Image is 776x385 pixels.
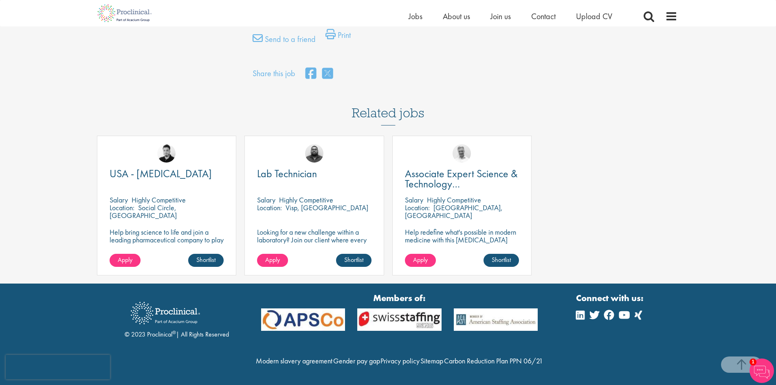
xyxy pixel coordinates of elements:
[132,195,186,205] p: Highly Competitive
[256,356,332,365] a: Modern slavery agreement
[110,195,128,205] span: Salary
[405,254,436,267] a: Apply
[257,228,372,251] p: Looking for a new challenge within a laboratory? Join our client where every experiment brings us...
[279,195,333,205] p: Highly Competitive
[750,359,756,365] span: 1
[257,167,317,180] span: Lab Technician
[157,144,176,163] img: Anderson Maldonado
[286,203,368,212] p: Visp, [GEOGRAPHIC_DATA]
[305,144,323,163] img: Ashley Bennett
[325,29,351,45] a: Print
[405,167,518,201] span: Associate Expert Science & Technology ([MEDICAL_DATA])
[118,255,132,264] span: Apply
[306,65,316,83] a: share on facebook
[405,203,430,212] span: Location:
[336,254,372,267] a: Shortlist
[427,195,481,205] p: Highly Competitive
[110,203,177,220] p: Social Circle, [GEOGRAPHIC_DATA]
[490,11,511,22] a: Join us
[405,203,503,220] p: [GEOGRAPHIC_DATA], [GEOGRAPHIC_DATA]
[453,144,471,163] img: Joshua Bye
[253,68,295,79] label: Share this job
[405,195,423,205] span: Salary
[409,11,422,22] a: Jobs
[188,254,224,267] a: Shortlist
[576,292,645,304] strong: Connect with us:
[750,359,774,383] img: Chatbot
[253,33,316,49] a: Send to a friend
[110,228,224,267] p: Help bring science to life and join a leading pharmaceutical company to play a key role in delive...
[351,308,448,331] img: APSCo
[125,296,206,330] img: Proclinical Recruitment
[172,329,176,336] sup: ®
[255,308,352,331] img: APSCo
[110,254,141,267] a: Apply
[531,11,556,22] a: Contact
[576,11,612,22] a: Upload CV
[413,255,428,264] span: Apply
[352,86,424,125] h3: Related jobs
[257,254,288,267] a: Apply
[110,169,224,179] a: USA - [MEDICAL_DATA]
[257,169,372,179] a: Lab Technician
[444,356,543,365] a: Carbon Reduction Plan PPN 06/21
[257,195,275,205] span: Salary
[125,296,229,339] div: © 2023 Proclinical | All Rights Reserved
[443,11,470,22] a: About us
[261,292,538,304] strong: Members of:
[333,356,380,365] a: Gender pay gap
[405,228,519,251] p: Help redefine what's possible in modern medicine with this [MEDICAL_DATA] Associate Expert Scienc...
[257,203,282,212] span: Location:
[484,254,519,267] a: Shortlist
[110,203,134,212] span: Location:
[405,169,519,189] a: Associate Expert Science & Technology ([MEDICAL_DATA])
[265,255,280,264] span: Apply
[448,308,544,331] img: APSCo
[110,167,212,180] span: USA - [MEDICAL_DATA]
[6,355,110,379] iframe: reCAPTCHA
[420,356,443,365] a: Sitemap
[322,65,333,83] a: share on twitter
[380,356,420,365] a: Privacy policy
